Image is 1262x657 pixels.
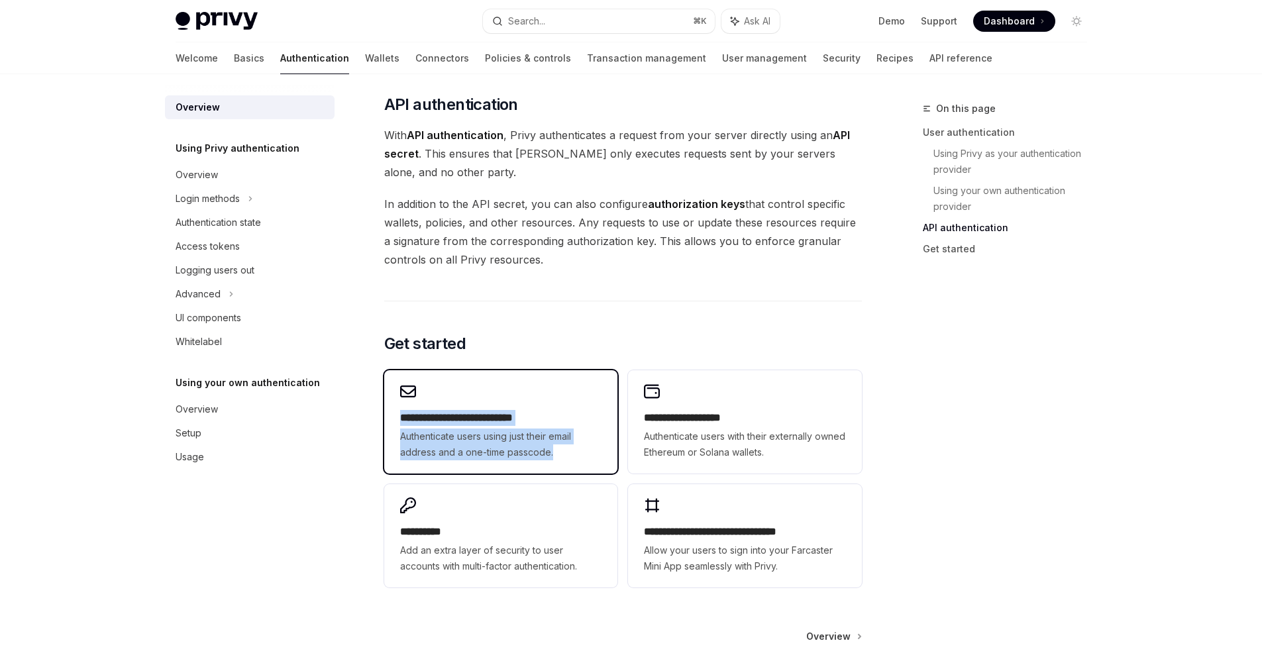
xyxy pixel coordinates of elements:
[176,286,221,302] div: Advanced
[176,167,218,183] div: Overview
[415,42,469,74] a: Connectors
[176,42,218,74] a: Welcome
[165,330,335,354] a: Whitelabel
[176,310,241,326] div: UI components
[923,217,1098,238] a: API authentication
[876,42,914,74] a: Recipes
[234,42,264,74] a: Basics
[936,101,996,117] span: On this page
[176,12,258,30] img: light logo
[176,375,320,391] h5: Using your own authentication
[644,429,845,460] span: Authenticate users with their externally owned Ethereum or Solana wallets.
[280,42,349,74] a: Authentication
[744,15,770,28] span: Ask AI
[165,397,335,421] a: Overview
[400,542,602,574] span: Add an extra layer of security to user accounts with multi-factor authentication.
[176,140,299,156] h5: Using Privy authentication
[984,15,1035,28] span: Dashboard
[693,16,707,26] span: ⌘ K
[384,484,617,587] a: **** *****Add an extra layer of security to user accounts with multi-factor authentication.
[176,449,204,465] div: Usage
[400,429,602,460] span: Authenticate users using just their email address and a one-time passcode.
[628,370,861,474] a: **** **** **** ****Authenticate users with their externally owned Ethereum or Solana wallets.
[384,333,466,354] span: Get started
[176,238,240,254] div: Access tokens
[923,122,1098,143] a: User authentication
[165,306,335,330] a: UI components
[384,94,518,115] span: API authentication
[806,630,861,643] a: Overview
[365,42,399,74] a: Wallets
[923,238,1098,260] a: Get started
[973,11,1055,32] a: Dashboard
[165,445,335,469] a: Usage
[587,42,706,74] a: Transaction management
[933,143,1098,180] a: Using Privy as your authentication provider
[806,630,851,643] span: Overview
[176,215,261,230] div: Authentication state
[644,542,845,574] span: Allow your users to sign into your Farcaster Mini App seamlessly with Privy.
[648,197,745,211] strong: authorization keys
[722,42,807,74] a: User management
[176,99,220,115] div: Overview
[165,163,335,187] a: Overview
[165,421,335,445] a: Setup
[176,191,240,207] div: Login methods
[1066,11,1087,32] button: Toggle dark mode
[929,42,992,74] a: API reference
[878,15,905,28] a: Demo
[176,425,201,441] div: Setup
[165,234,335,258] a: Access tokens
[176,334,222,350] div: Whitelabel
[165,258,335,282] a: Logging users out
[384,126,862,181] span: With , Privy authenticates a request from your server directly using an . This ensures that [PERS...
[921,15,957,28] a: Support
[176,262,254,278] div: Logging users out
[384,195,862,269] span: In addition to the API secret, you can also configure that control specific wallets, policies, an...
[176,401,218,417] div: Overview
[483,9,715,33] button: Search...⌘K
[407,128,503,142] strong: API authentication
[485,42,571,74] a: Policies & controls
[721,9,780,33] button: Ask AI
[165,95,335,119] a: Overview
[933,180,1098,217] a: Using your own authentication provider
[823,42,861,74] a: Security
[508,13,545,29] div: Search...
[165,211,335,234] a: Authentication state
